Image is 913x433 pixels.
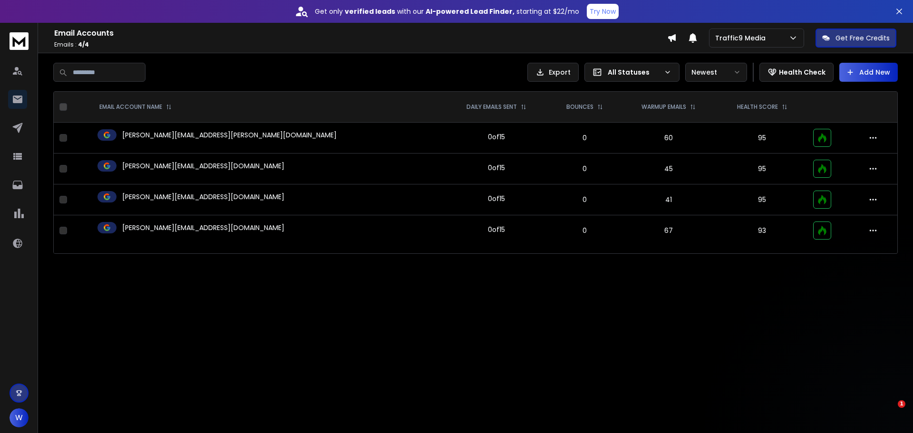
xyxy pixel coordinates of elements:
[10,408,29,427] button: W
[759,63,834,82] button: Health Check
[590,7,616,16] p: Try Now
[488,163,505,173] div: 0 of 15
[122,223,284,232] p: [PERSON_NAME][EMAIL_ADDRESS][DOMAIN_NAME]
[737,103,778,111] p: HEALTH SCORE
[10,32,29,50] img: logo
[122,130,337,140] p: [PERSON_NAME][EMAIL_ADDRESS][PERSON_NAME][DOMAIN_NAME]
[816,29,896,48] button: Get Free Credits
[717,215,807,246] td: 93
[717,154,807,184] td: 95
[54,41,667,48] p: Emails :
[78,40,89,48] span: 4 / 4
[554,226,615,235] p: 0
[621,154,717,184] td: 45
[779,67,826,77] p: Health Check
[898,400,905,408] span: 1
[717,184,807,215] td: 95
[554,164,615,173] p: 0
[717,123,807,154] td: 95
[527,63,579,82] button: Export
[99,103,172,111] div: EMAIL ACCOUNT NAME
[345,7,395,16] strong: verified leads
[641,103,686,111] p: WARMUP EMAILS
[621,215,717,246] td: 67
[621,123,717,154] td: 60
[426,7,515,16] strong: AI-powered Lead Finder,
[488,194,505,203] div: 0 of 15
[608,67,660,77] p: All Statuses
[54,28,667,39] h1: Email Accounts
[839,63,898,82] button: Add New
[835,33,890,43] p: Get Free Credits
[122,192,284,202] p: [PERSON_NAME][EMAIL_ADDRESS][DOMAIN_NAME]
[685,63,747,82] button: Newest
[466,103,517,111] p: DAILY EMAILS SENT
[554,195,615,204] p: 0
[621,184,717,215] td: 41
[587,4,619,19] button: Try Now
[122,161,284,171] p: [PERSON_NAME][EMAIL_ADDRESS][DOMAIN_NAME]
[554,133,615,143] p: 0
[878,400,901,423] iframe: Intercom live chat
[488,132,505,142] div: 0 of 15
[715,33,769,43] p: Traffic9 Media
[566,103,593,111] p: BOUNCES
[488,225,505,234] div: 0 of 15
[315,7,579,16] p: Get only with our starting at $22/mo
